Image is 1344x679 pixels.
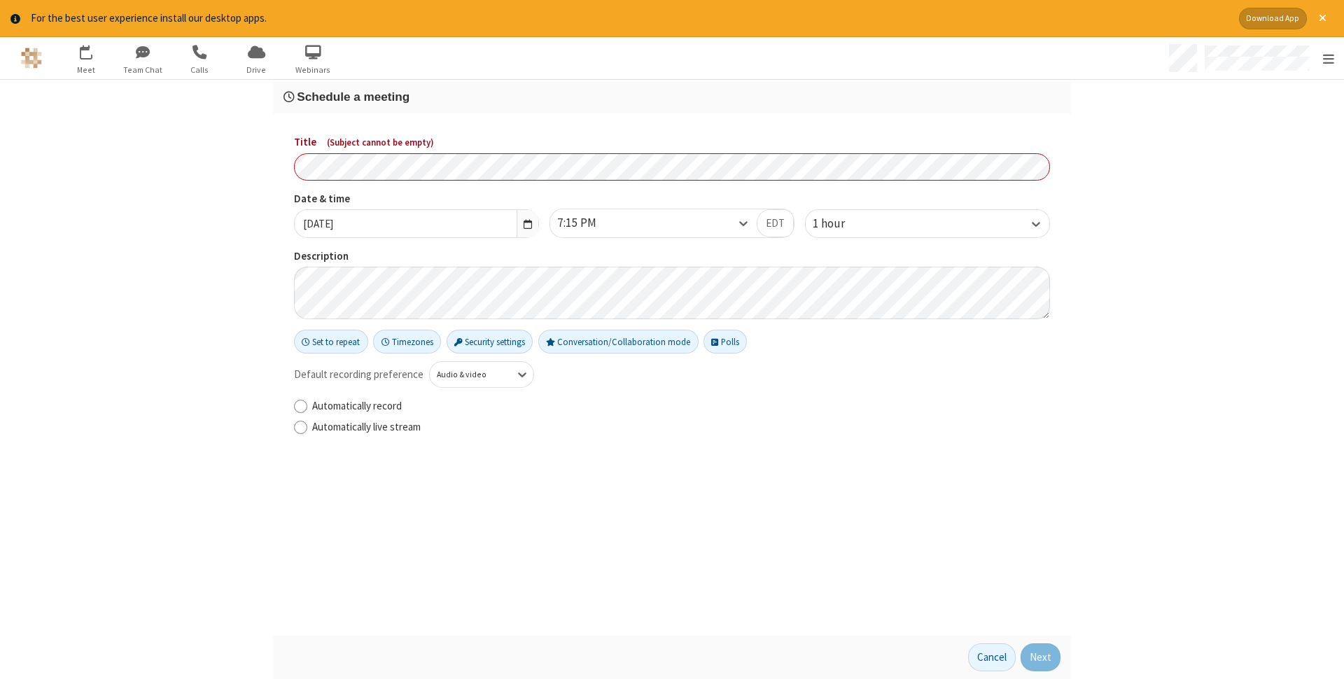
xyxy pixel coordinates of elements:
[90,45,99,55] div: 2
[437,369,503,381] div: Audio & video
[294,248,1050,265] label: Description
[327,136,434,148] span: ( Subject cannot be empty )
[757,209,794,237] button: EDT
[294,191,539,207] label: Date & time
[312,419,1050,435] label: Automatically live stream
[230,64,283,76] span: Drive
[174,64,226,76] span: Calls
[968,643,1016,671] button: Cancel
[373,330,441,353] button: Timezones
[312,398,1050,414] label: Automatically record
[287,64,339,76] span: Webinars
[1312,8,1333,29] button: Close alert
[294,330,368,353] button: Set to repeat
[1021,643,1060,671] button: Next
[703,330,747,353] button: Polls
[21,48,42,69] img: QA Selenium DO NOT DELETE OR CHANGE
[447,330,533,353] button: Security settings
[60,64,113,76] span: Meet
[557,214,620,232] div: 7:15 PM
[538,330,699,353] button: Conversation/Collaboration mode
[294,134,1050,150] label: Title
[31,10,1228,27] div: For the best user experience install our desktop apps.
[813,215,869,233] div: 1 hour
[297,90,409,104] span: Schedule a meeting
[1239,8,1307,29] button: Download App
[294,367,423,383] span: Default recording preference
[117,64,169,76] span: Team Chat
